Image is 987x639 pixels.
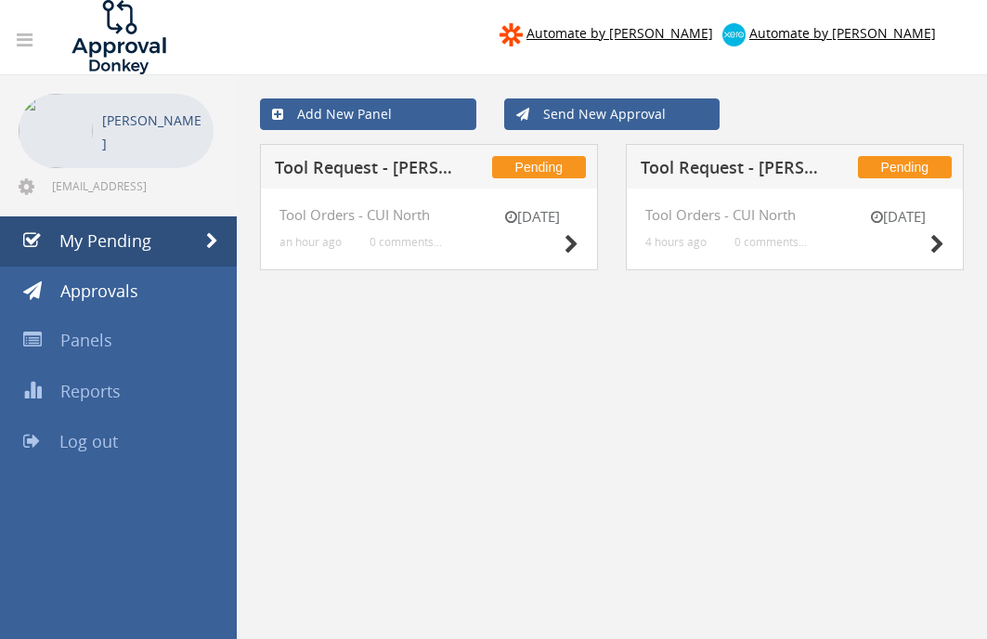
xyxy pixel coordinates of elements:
[279,235,342,249] small: an hour ago
[492,156,586,178] span: Pending
[734,235,807,249] small: 0 comments...
[500,23,523,46] img: zapier-logomark.png
[60,280,138,302] span: Approvals
[60,380,121,402] span: Reports
[60,329,112,351] span: Panels
[102,109,204,155] p: [PERSON_NAME]
[526,24,713,42] span: Automate by [PERSON_NAME]
[722,23,746,46] img: xero-logo.png
[370,235,442,249] small: 0 comments...
[645,235,707,249] small: 4 hours ago
[52,178,210,193] span: [EMAIL_ADDRESS][DOMAIN_NAME]
[260,98,476,130] a: Add New Panel
[851,207,944,227] small: [DATE]
[645,207,944,223] h4: Tool Orders - CUI North
[504,98,721,130] a: Send New Approval
[279,207,578,223] h4: Tool Orders - CUI North
[59,430,118,452] span: Log out
[641,159,825,182] h5: Tool Request - [PERSON_NAME] - [GEOGRAPHIC_DATA]- [GEOGRAPHIC_DATA]
[275,159,460,182] h5: Tool Request - [PERSON_NAME] - [GEOGRAPHIC_DATA]
[749,24,936,42] span: Automate by [PERSON_NAME]
[486,207,578,227] small: [DATE]
[858,156,952,178] span: Pending
[59,229,151,252] span: My Pending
